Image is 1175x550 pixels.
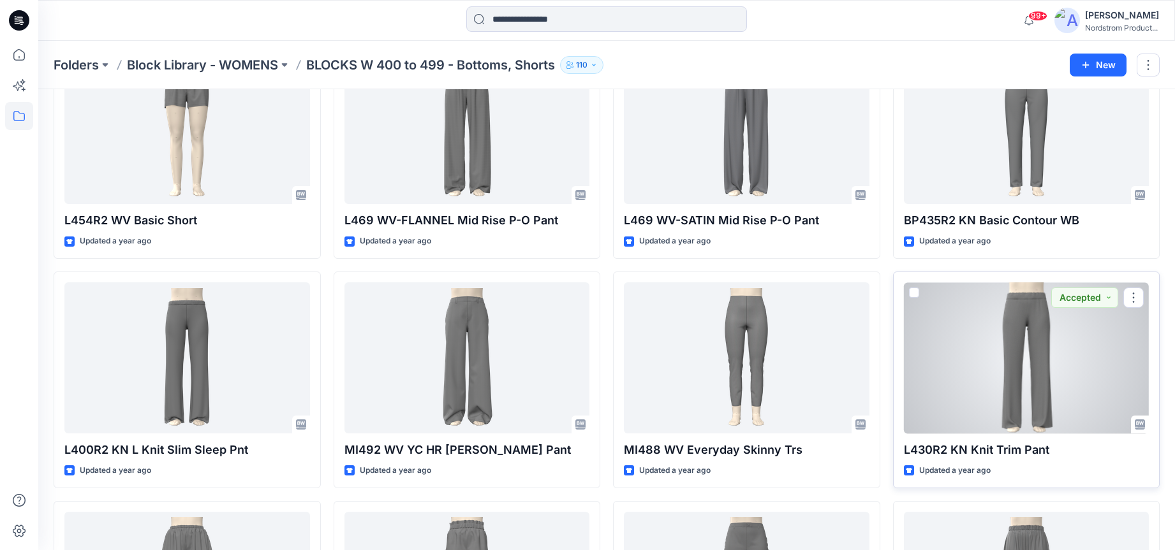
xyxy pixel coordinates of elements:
[904,53,1149,204] a: BP435R2 KN Basic Contour WB
[624,212,869,229] p: L469 WV-SATIN Mid Rise P-O Pant
[1028,11,1047,21] span: 99+
[624,282,869,433] a: MI488 WV Everyday Skinny Trs
[904,282,1149,433] a: L430R2 KN Knit Trim Pant
[64,282,310,433] a: L400R2 KN L Knit Slim Sleep Pnt
[64,441,310,459] p: L400R2 KN L Knit Slim Sleep Pnt
[1054,8,1080,33] img: avatar
[360,235,431,248] p: Updated a year ago
[360,464,431,477] p: Updated a year ago
[80,235,151,248] p: Updated a year ago
[624,441,869,459] p: MI488 WV Everyday Skinny Trs
[919,235,991,248] p: Updated a year ago
[624,53,869,204] a: L469 WV-SATIN Mid Rise P-O Pant
[1085,8,1159,23] div: [PERSON_NAME]
[54,56,99,74] a: Folders
[904,441,1149,459] p: L430R2 KN Knit Trim Pant
[1085,23,1159,33] div: Nordstrom Product...
[64,212,310,229] p: L454R2 WV Basic Short
[344,282,590,433] a: MI492 WV YC HR Bk Dart Pant
[919,464,991,477] p: Updated a year ago
[639,464,711,477] p: Updated a year ago
[306,56,555,74] p: BLOCKS W 400 to 499 - Bottoms, Shorts
[127,56,278,74] a: Block Library - WOMENS
[560,56,603,74] button: 110
[344,53,590,204] a: L469 WV-FLANNEL Mid Rise P-O Pant
[344,212,590,229] p: L469 WV-FLANNEL Mid Rise P-O Pant
[576,58,587,72] p: 110
[904,212,1149,229] p: BP435R2 KN Basic Contour WB
[344,441,590,459] p: MI492 WV YC HR [PERSON_NAME] Pant
[80,464,151,477] p: Updated a year ago
[1070,54,1127,76] button: New
[639,235,711,248] p: Updated a year ago
[64,53,310,204] a: L454R2 WV Basic Short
